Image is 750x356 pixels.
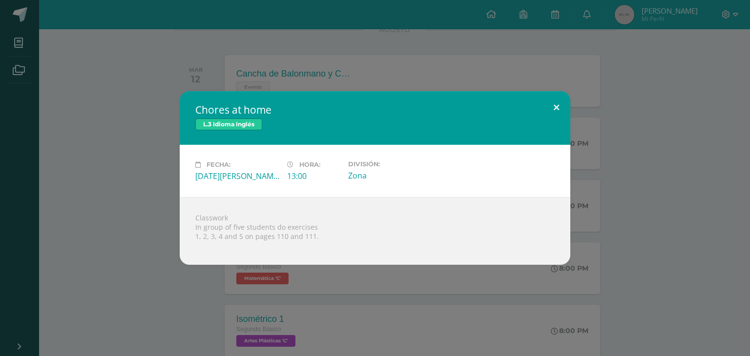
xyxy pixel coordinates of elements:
[195,171,279,181] div: [DATE][PERSON_NAME]
[299,161,320,168] span: Hora:
[348,170,432,181] div: Zona
[180,197,570,265] div: Classwork In group of five students do exercises 1, 2, 3, 4 and 5 on pages 110 and 111.
[207,161,230,168] span: Fecha:
[195,103,555,117] h2: Chores at home
[287,171,340,181] div: 13:00
[195,119,262,130] span: L.3 Idioma Inglés
[348,160,432,168] label: División:
[542,91,570,124] button: Close (Esc)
